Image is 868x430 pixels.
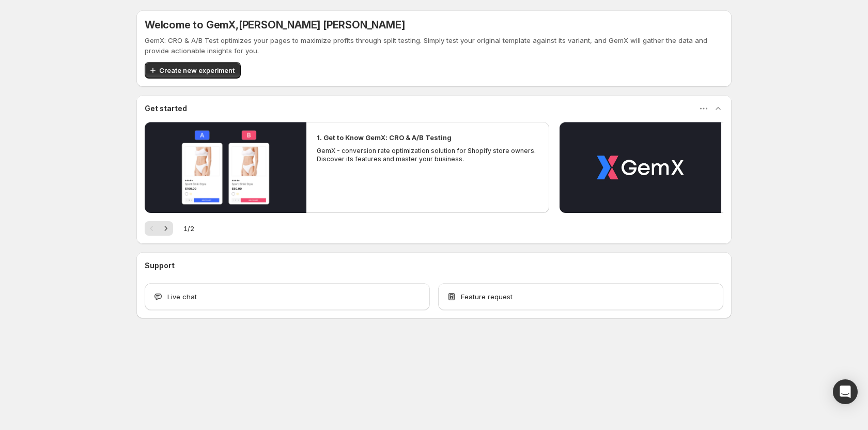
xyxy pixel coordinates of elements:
[461,291,513,302] span: Feature request
[236,19,405,31] span: , [PERSON_NAME] [PERSON_NAME]
[167,291,197,302] span: Live chat
[145,260,175,271] h3: Support
[159,221,173,236] button: Next
[560,122,721,213] button: Play video
[317,147,539,163] p: GemX - conversion rate optimization solution for Shopify store owners. Discover its features and ...
[833,379,858,404] div: Open Intercom Messenger
[145,62,241,79] button: Create new experiment
[183,223,194,234] span: 1 / 2
[317,132,452,143] h2: 1. Get to Know GemX: CRO & A/B Testing
[145,19,405,31] h5: Welcome to GemX
[145,122,306,213] button: Play video
[145,35,723,56] p: GemX: CRO & A/B Test optimizes your pages to maximize profits through split testing. Simply test ...
[145,103,187,114] h3: Get started
[159,65,235,75] span: Create new experiment
[145,221,173,236] nav: Pagination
